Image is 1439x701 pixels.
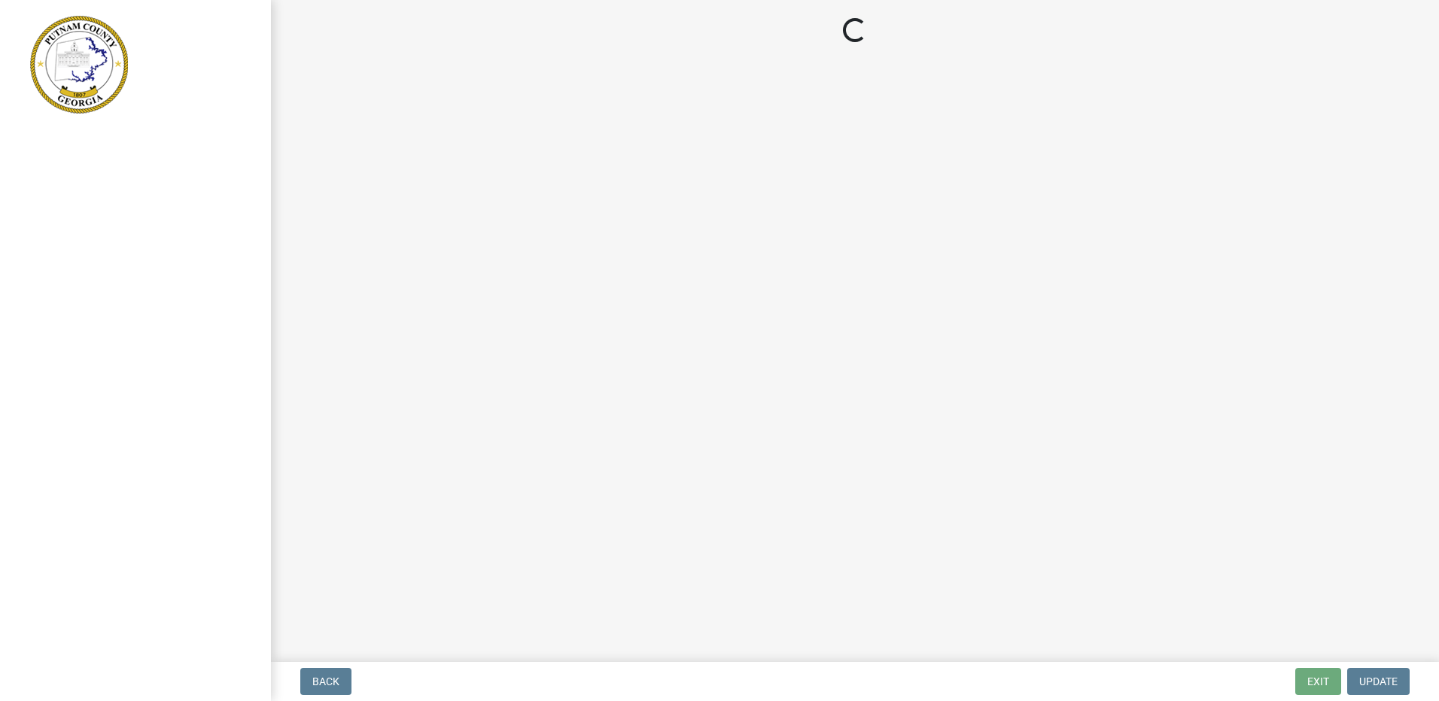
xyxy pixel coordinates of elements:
[312,675,339,687] span: Back
[1295,668,1341,695] button: Exit
[1359,675,1398,687] span: Update
[30,16,128,114] img: Putnam County, Georgia
[1347,668,1410,695] button: Update
[300,668,351,695] button: Back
